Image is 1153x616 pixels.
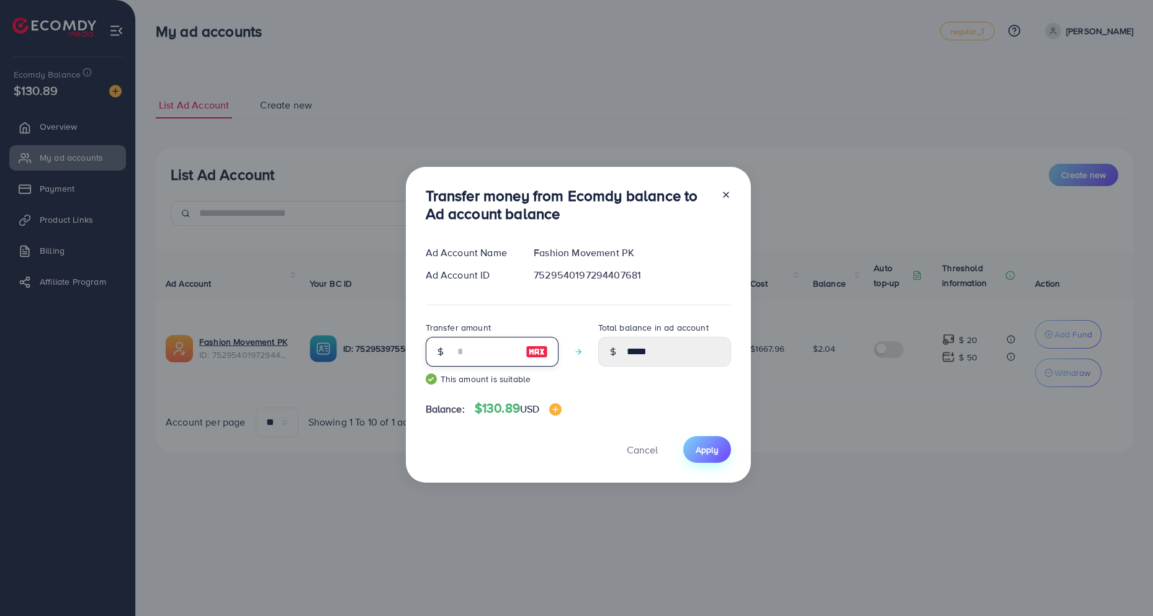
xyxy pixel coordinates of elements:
img: image [549,403,562,416]
span: USD [520,402,539,416]
div: Fashion Movement PK [524,246,740,260]
span: Balance: [426,402,465,416]
div: Ad Account ID [416,268,524,282]
h4: $130.89 [475,401,562,416]
button: Cancel [611,436,673,463]
span: Apply [696,444,719,456]
img: image [526,344,548,359]
iframe: Chat [1100,560,1144,607]
button: Apply [683,436,731,463]
label: Transfer amount [426,321,491,334]
label: Total balance in ad account [598,321,709,334]
img: guide [426,373,437,385]
div: Ad Account Name [416,246,524,260]
div: 7529540197294407681 [524,268,740,282]
span: Cancel [627,443,658,457]
h3: Transfer money from Ecomdy balance to Ad account balance [426,187,711,223]
small: This amount is suitable [426,373,559,385]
